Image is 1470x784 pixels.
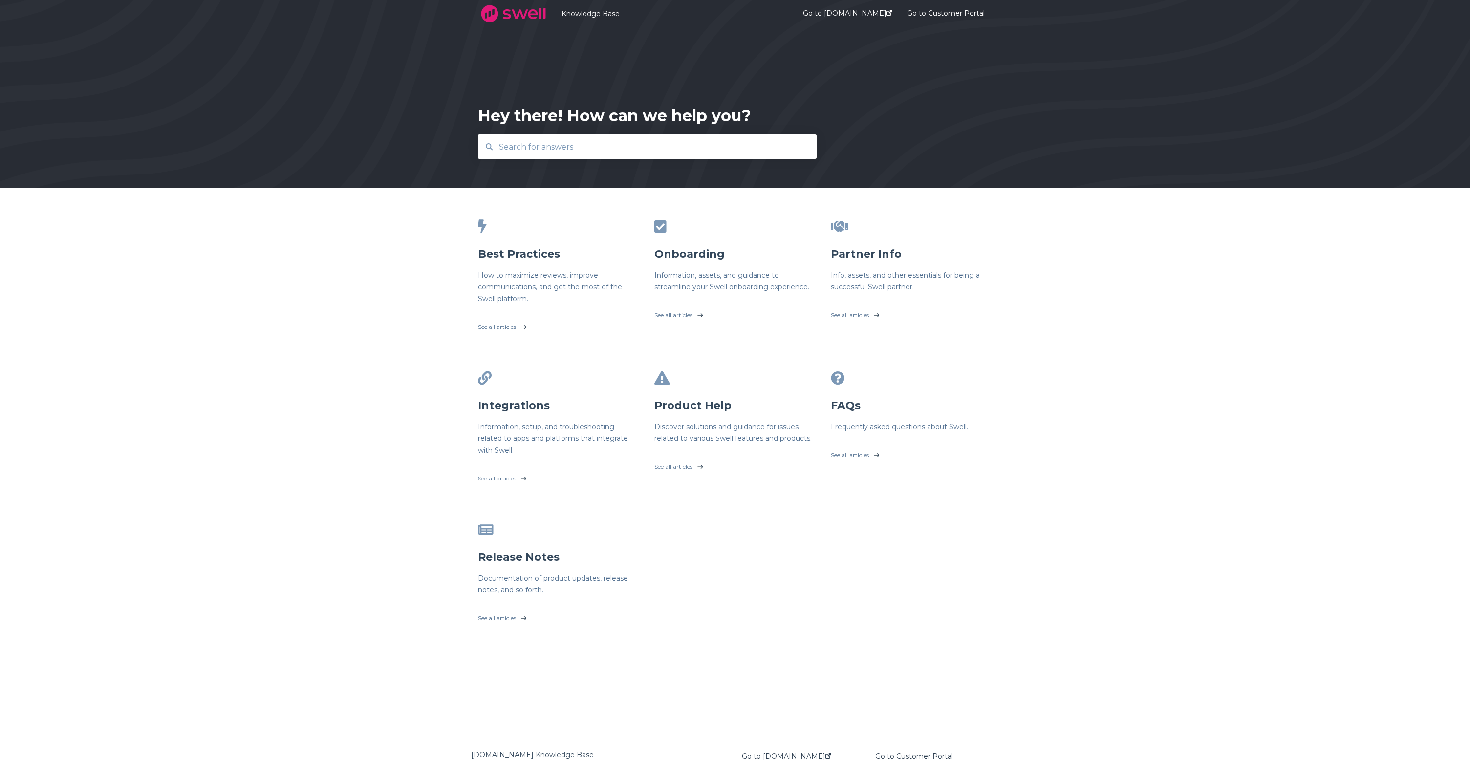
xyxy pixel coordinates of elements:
h3: Best Practices [478,247,639,261]
span:  [478,371,492,385]
span:  [654,371,670,385]
span:  [478,523,494,537]
span:  [831,220,848,234]
h3: Partner Info [831,247,992,261]
span:  [654,220,667,234]
div: Hey there! How can we help you? [478,105,751,127]
a: See all articles [831,440,992,465]
img: company logo [478,1,549,26]
a: Go to [DOMAIN_NAME] [742,752,831,760]
a: Go to Customer Portal [875,752,953,760]
a: See all articles [654,452,816,477]
h6: How to maximize reviews, improve communications, and get the most of the Swell platform. [478,269,639,305]
a: Knowledge Base [562,9,774,18]
h3: Integrations [478,398,639,413]
h3: Onboarding [654,247,816,261]
h3: Product Help [654,398,816,413]
h6: Frequently asked questions about Swell. [831,421,992,433]
h6: Documentation of product updates, release notes, and so forth. [478,572,639,596]
h6: Info, assets, and other essentials for being a successful Swell partner. [831,269,992,293]
span:  [831,371,844,385]
div: [DOMAIN_NAME] Knowledge Base [471,749,735,761]
a: See all articles [478,604,639,628]
a: See all articles [654,301,816,325]
a: See all articles [831,301,992,325]
h6: Information, setup, and troubleshooting related to apps and platforms that integrate with Swell. [478,421,639,456]
span:  [478,220,487,234]
h6: Discover solutions and guidance for issues related to various Swell features and products. [654,421,816,444]
a: See all articles [478,312,639,337]
h3: FAQs [831,398,992,413]
a: See all articles [478,464,639,488]
input: Search for answers [493,136,802,157]
h3: Release Notes [478,550,639,565]
h6: Information, assets, and guidance to streamline your Swell onboarding experience. [654,269,816,293]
